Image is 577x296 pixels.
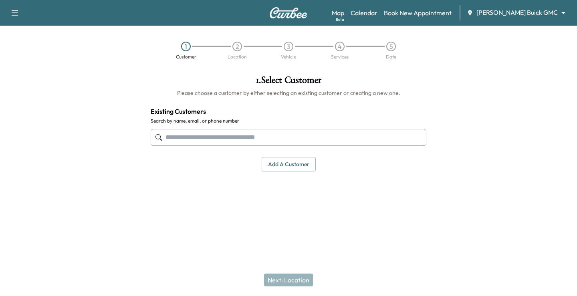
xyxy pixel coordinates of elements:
div: 4 [335,42,345,51]
img: Curbee Logo [269,7,308,18]
h6: Please choose a customer by either selecting an existing customer or creating a new one. [151,89,426,97]
div: Date [386,54,396,59]
button: Add a customer [262,157,316,172]
div: 1 [181,42,191,51]
a: MapBeta [332,8,344,18]
div: Vehicle [281,54,296,59]
h4: Existing Customers [151,107,426,116]
a: Book New Appointment [384,8,452,18]
div: 3 [284,42,293,51]
span: [PERSON_NAME] Buick GMC [476,8,558,17]
div: 5 [386,42,396,51]
div: 2 [232,42,242,51]
div: Beta [336,16,344,22]
h1: 1 . Select Customer [151,75,426,89]
div: Services [331,54,349,59]
div: Location [228,54,247,59]
a: Calendar [351,8,377,18]
label: Search by name, email, or phone number [151,118,426,124]
div: Customer [176,54,196,59]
